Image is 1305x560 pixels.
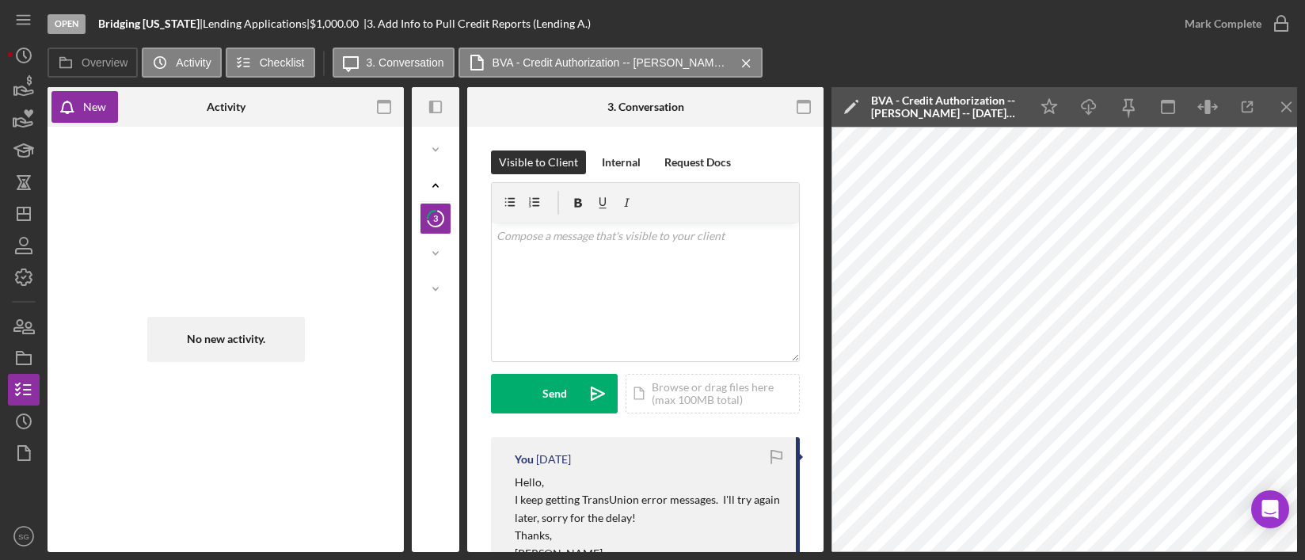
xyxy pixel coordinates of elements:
[664,150,731,174] div: Request Docs
[51,91,118,123] button: New
[515,491,780,527] p: I keep getting TransUnion error messages. I'll try again later, sorry for the delay!
[515,527,780,544] p: Thanks,
[48,14,86,34] div: Open
[1169,8,1297,40] button: Mark Complete
[656,150,739,174] button: Request Docs
[1251,490,1289,528] div: Open Intercom Messenger
[491,150,586,174] button: Visible to Client
[420,203,451,234] a: 3
[363,17,591,30] div: | 3. Add Info to Pull Credit Reports (Lending A.)
[607,101,684,113] div: 3. Conversation
[142,48,221,78] button: Activity
[491,374,618,413] button: Send
[367,56,444,69] label: 3. Conversation
[1185,8,1261,40] div: Mark Complete
[48,48,138,78] button: Overview
[515,474,780,491] p: Hello,
[515,453,534,466] div: You
[83,91,106,123] div: New
[260,56,305,69] label: Checklist
[602,150,641,174] div: Internal
[594,150,649,174] button: Internal
[147,317,305,361] div: No new activity.
[433,213,438,223] tspan: 3
[499,150,578,174] div: Visible to Client
[18,532,29,541] text: SG
[226,48,315,78] button: Checklist
[98,17,203,30] div: |
[82,56,127,69] label: Overview
[871,94,1022,120] div: BVA - Credit Authorization -- [PERSON_NAME] -- [DATE] 11_31am.pdf
[542,374,567,413] div: Send
[458,48,763,78] button: BVA - Credit Authorization -- [PERSON_NAME] -- [DATE] 11_31am.pdf
[207,101,245,113] div: Activity
[333,48,455,78] button: 3. Conversation
[493,56,730,69] label: BVA - Credit Authorization -- [PERSON_NAME] -- [DATE] 11_31am.pdf
[8,520,40,552] button: SG
[98,17,200,30] b: Bridging [US_STATE]
[536,453,571,466] time: 2025-08-26 14:43
[310,17,363,30] div: $1,000.00
[203,17,310,30] div: Lending Applications |
[176,56,211,69] label: Activity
